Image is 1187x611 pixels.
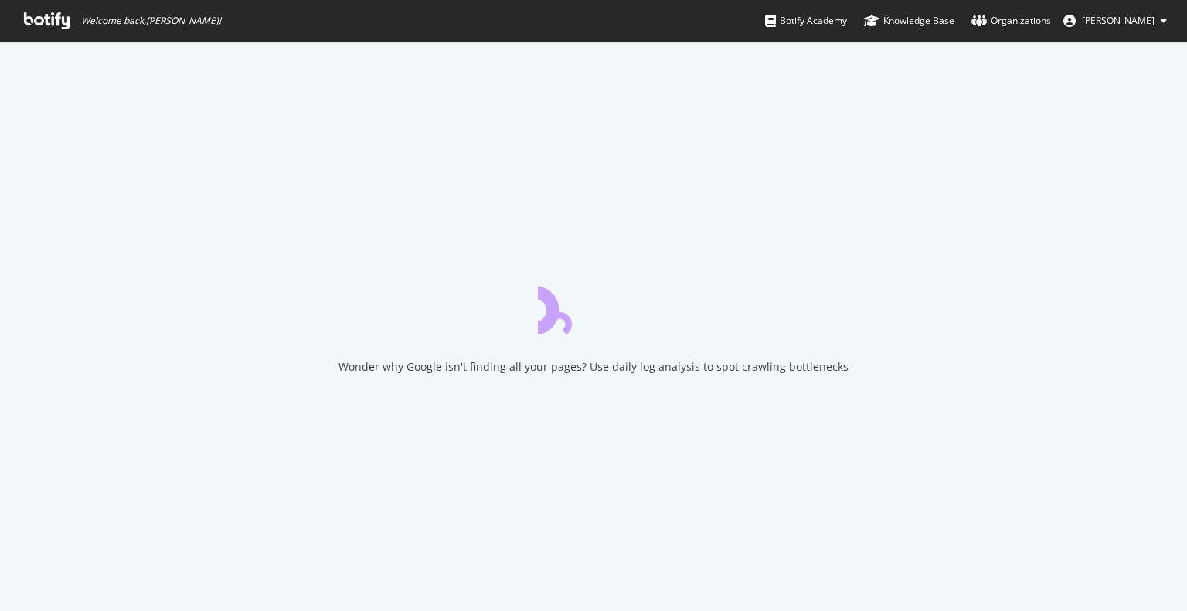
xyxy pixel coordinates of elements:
[765,13,847,29] div: Botify Academy
[538,279,649,334] div: animation
[971,13,1051,29] div: Organizations
[81,15,221,27] span: Welcome back, [PERSON_NAME] !
[1051,8,1179,33] button: [PERSON_NAME]
[864,13,954,29] div: Knowledge Base
[338,359,849,375] div: Wonder why Google isn't finding all your pages? Use daily log analysis to spot crawling bottlenecks
[1082,14,1155,27] span: Will Peters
